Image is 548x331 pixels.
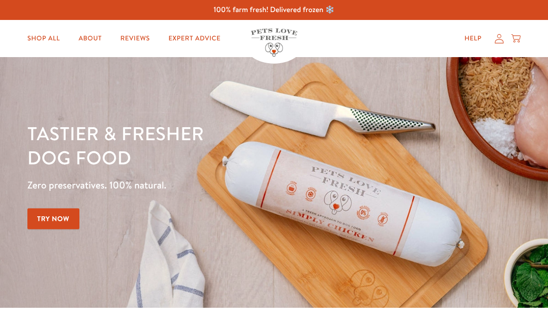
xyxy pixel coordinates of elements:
a: Shop All [20,29,67,48]
a: Try Now [27,208,79,229]
a: Reviews [113,29,157,48]
a: Expert Advice [161,29,228,48]
a: Help [457,29,489,48]
p: Zero preservatives. 100% natural. [27,177,356,194]
h1: Tastier & fresher dog food [27,121,356,169]
img: Pets Love Fresh [251,28,297,57]
a: About [71,29,109,48]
